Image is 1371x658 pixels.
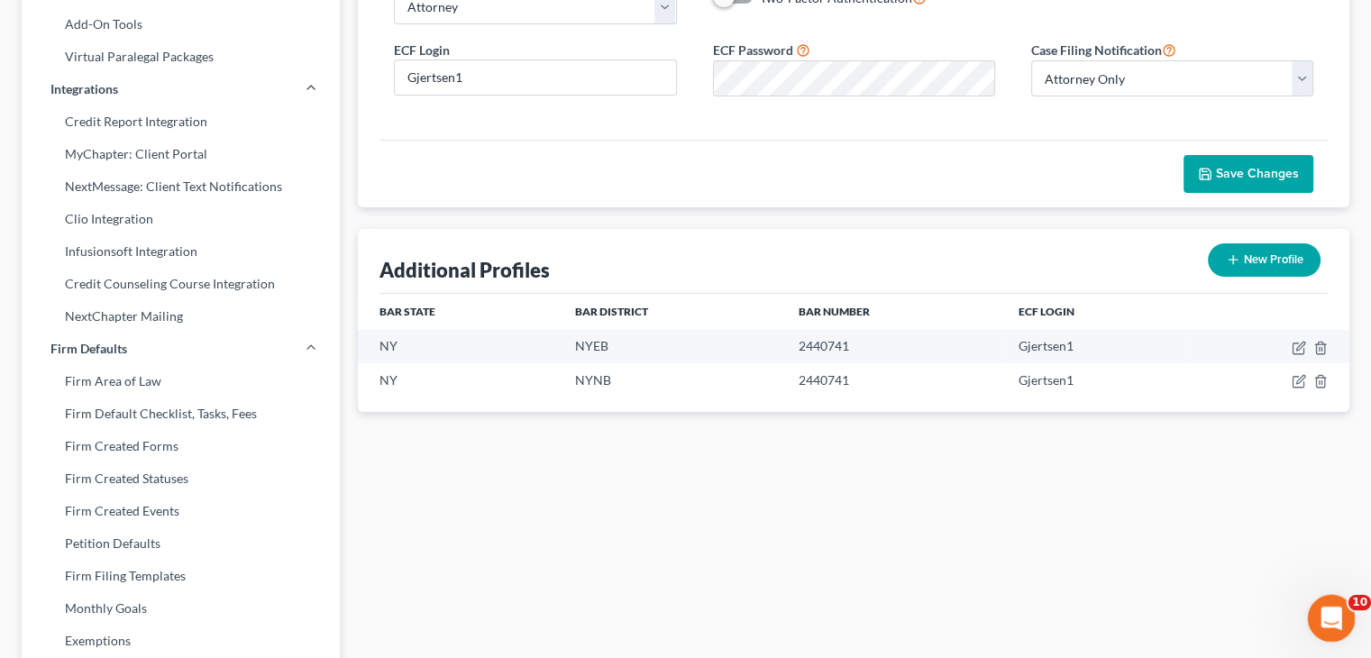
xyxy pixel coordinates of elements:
[22,268,340,300] a: Credit Counseling Course Integration
[87,23,175,41] p: Active 12h ago
[713,41,793,59] label: ECF Password
[1208,243,1321,277] button: New Profile
[14,142,296,482] div: 🚨MFA ANNOUNCEMENT🚨If you are filing [DATE] in[US_STATE]or[US_STATE], you need to have MFA enabled...
[29,179,281,250] div: If you are filing [DATE] in or , you need to have MFA enabled on your PACER account.
[1004,294,1191,330] th: ECF Login
[379,257,550,283] div: Additional Profiles
[1216,166,1299,181] span: Save Changes
[22,8,340,41] a: Add-On Tools
[22,333,340,365] a: Firm Defaults
[22,462,340,495] a: Firm Created Statuses
[1308,595,1356,643] iframe: Intercom live chat
[784,363,1004,397] td: 2440741
[22,365,340,398] a: Firm Area of Law
[86,520,100,535] button: Upload attachment
[22,592,340,625] a: Monthly Goals
[22,73,340,105] a: Integrations
[561,294,785,330] th: Bar District
[22,105,340,138] a: Credit Report Integration
[29,153,214,168] b: 🚨MFA ANNOUNCEMENT🚨
[1004,330,1191,363] td: Gjertsen1
[1184,155,1313,193] button: Save Changes
[22,235,340,268] a: Infusionsoft Integration
[316,7,349,40] div: Close
[57,520,71,535] button: Gif picker
[358,330,560,363] td: NY
[561,330,785,363] td: NYEB
[14,142,346,522] div: Katie says…
[1004,363,1191,397] td: Gjertsen1
[22,625,340,657] a: Exemptions
[41,197,121,212] b: [US_STATE]
[22,398,340,430] a: Firm Default Checklist, Tasks, Fees
[50,340,127,358] span: Firm Defaults
[114,520,129,535] button: Start recording
[309,513,338,542] button: Send a message…
[394,41,450,59] label: ECF Login
[22,203,340,235] a: Clio Integration
[29,260,215,292] b: [DATE], [DATE], all users
[28,520,42,535] button: Emoji picker
[22,527,340,560] a: Petition Defaults
[1031,39,1176,60] label: Case Filing Notification
[29,338,281,408] div: Varying districts are enrolling users at random starting [DATE] and some districts are requiring ...
[22,560,340,592] a: Firm Filing Templates
[133,197,214,212] b: [US_STATE]
[87,9,205,23] h1: [PERSON_NAME]
[29,259,281,329] div: Effective filing with NextChapter's software will be required to enable MFA on their PACER accounts.
[29,418,281,471] div: Additional instructions will come [DATE], but we wanted to notify our users.
[358,294,560,330] th: Bar State
[51,10,80,39] img: Profile image for Katie
[22,495,340,527] a: Firm Created Events
[358,363,560,397] td: NY
[22,170,340,203] a: NextMessage: Client Text Notifications
[784,330,1004,363] td: 2440741
[395,60,675,95] input: Enter ecf login...
[50,80,118,98] span: Integrations
[22,138,340,170] a: MyChapter: Client Portal
[22,300,340,333] a: NextChapter Mailing
[282,7,316,41] button: Home
[784,294,1004,330] th: Bar Number
[12,7,46,41] button: go back
[561,363,785,397] td: NYNB
[15,482,345,513] textarea: Message…
[22,430,340,462] a: Firm Created Forms
[22,41,340,73] a: Virtual Paralegal Packages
